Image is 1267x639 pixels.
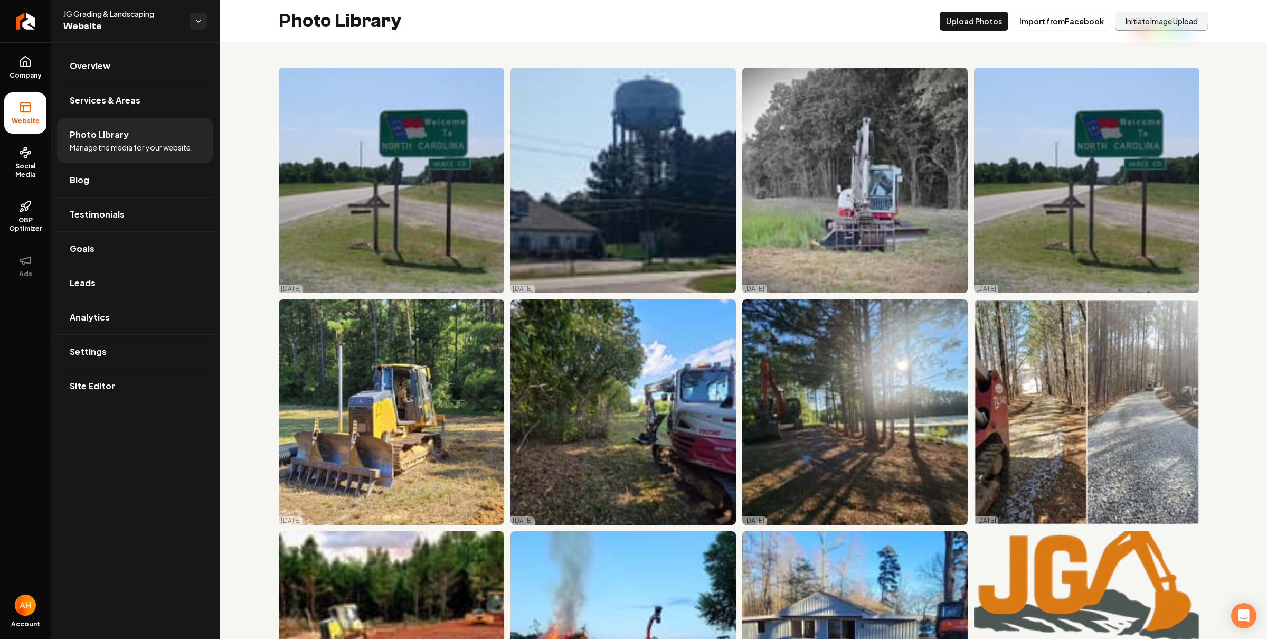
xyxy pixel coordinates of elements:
span: JG Grading & Landscaping [63,8,182,19]
button: Initiate Image Upload [1115,12,1208,31]
span: Account [11,620,40,628]
img: Excavator clearing vegetation in outdoor area with blue sky and scattered clouds. [510,299,736,525]
a: Blog [57,163,213,197]
span: Analytics [70,311,110,324]
span: Photo Library [70,128,129,141]
a: Leads [57,266,213,300]
p: [DATE] [513,285,533,293]
a: Overview [57,49,213,83]
span: Manage the media for your website. [70,142,193,153]
a: Social Media [4,138,46,187]
div: Open Intercom Messenger [1231,603,1256,628]
span: Ads [15,270,36,278]
span: Overview [70,60,110,72]
p: [DATE] [281,285,301,293]
h2: Photo Library [279,11,402,32]
span: Goals [70,242,94,255]
button: Import fromFacebook [1013,12,1111,31]
img: Welcome sign for North Carolina, located in Vance County along a rural highway. [974,68,1199,293]
p: [DATE] [513,516,533,525]
span: GBP Optimizer [4,216,46,233]
p: [DATE] [744,516,764,525]
span: Social Media [4,162,46,179]
a: Site Editor [57,369,213,403]
button: Upload Photos [940,12,1008,31]
button: Ads [4,246,46,287]
a: Company [4,47,46,88]
p: [DATE] [281,516,301,525]
a: Analytics [57,300,213,334]
span: Testimonials [70,208,125,221]
img: Oxford water tower with clear blue sky and surrounding greenery, near a residential area. [510,68,736,293]
span: Settings [70,345,107,358]
img: Welcome sign for North Carolina with state flag, Vance County, roadside view. [279,68,504,293]
img: Anthony Hurgoi [15,595,36,616]
img: Excavator parked in a grassy field with trees in the background. [742,68,968,293]
a: Services & Areas [57,83,213,117]
span: Leads [70,277,96,289]
img: Excavator on a forested path by a lake, with sunlight filtering through the trees. [742,299,968,525]
img: Before and after images showing a gravel road construction through a wooded area. [974,299,1199,525]
a: Settings [57,335,213,369]
a: Goals [57,232,213,266]
span: Company [5,71,46,80]
span: Services & Areas [70,94,140,107]
a: Testimonials [57,198,213,231]
p: [DATE] [976,285,996,293]
img: Yellow bulldozer with a large blade operating in a wooded area during land clearing. [279,299,504,525]
img: Rebolt Logo [16,13,35,30]
span: Website [7,117,44,125]
span: Blog [70,174,89,186]
p: [DATE] [976,516,996,525]
button: Open user button [15,595,36,616]
a: GBP Optimizer [4,192,46,241]
span: Website [63,19,182,34]
p: [DATE] [744,285,764,293]
span: Site Editor [70,380,115,392]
